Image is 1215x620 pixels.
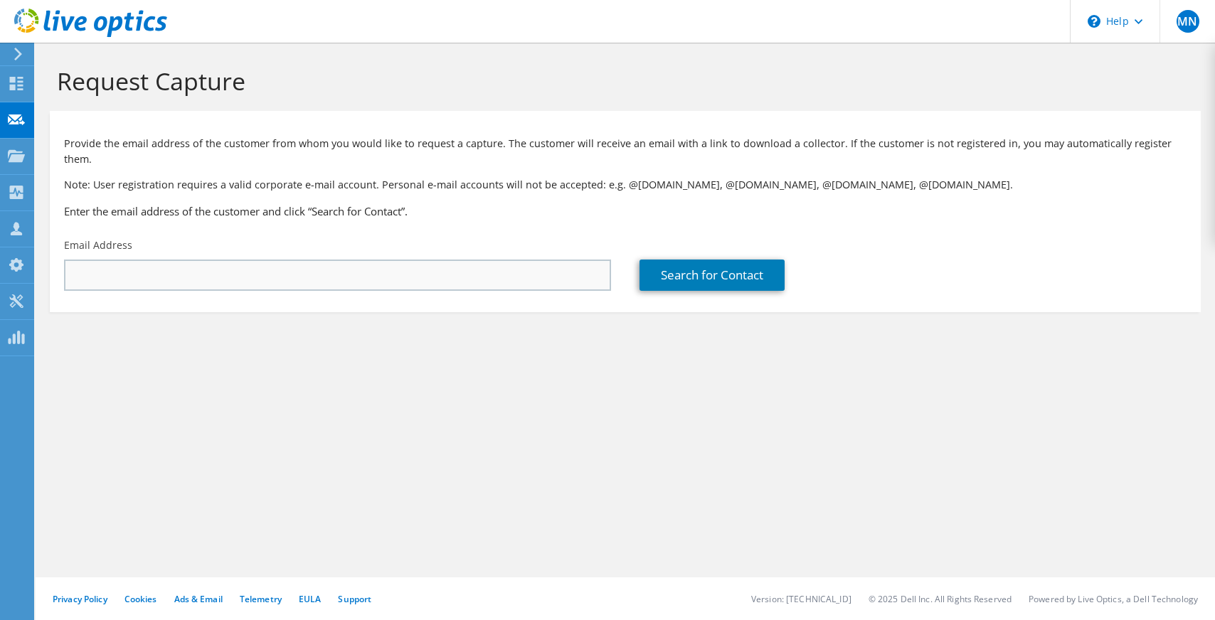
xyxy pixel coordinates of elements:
label: Email Address [64,238,132,252]
a: Privacy Policy [53,593,107,605]
h1: Request Capture [57,66,1187,96]
li: Version: [TECHNICAL_ID] [751,593,851,605]
li: Powered by Live Optics, a Dell Technology [1029,593,1198,605]
p: Note: User registration requires a valid corporate e-mail account. Personal e-mail accounts will ... [64,177,1187,193]
h3: Enter the email address of the customer and click “Search for Contact”. [64,203,1187,219]
p: Provide the email address of the customer from whom you would like to request a capture. The cust... [64,136,1187,167]
a: Cookies [124,593,157,605]
svg: \n [1088,15,1100,28]
li: © 2025 Dell Inc. All Rights Reserved [869,593,1012,605]
a: Telemetry [240,593,282,605]
a: Support [338,593,371,605]
a: Search for Contact [640,260,785,291]
span: MN [1177,10,1199,33]
a: Ads & Email [174,593,223,605]
a: EULA [299,593,321,605]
